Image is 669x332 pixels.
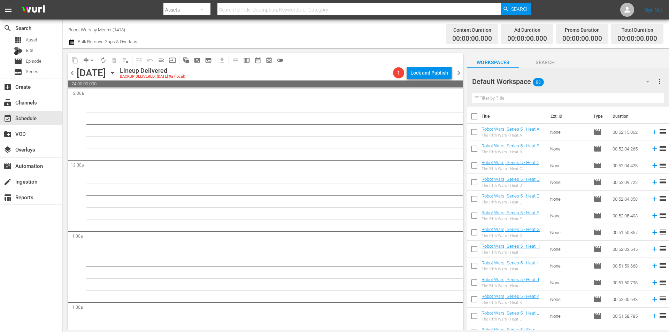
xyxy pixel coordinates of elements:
[610,124,648,140] td: 00:52:15.062
[407,67,452,79] button: Lock and Publish
[593,262,602,270] span: Episode
[68,80,463,87] span: 24:00:00.000
[593,278,602,287] span: Episode
[610,291,648,308] td: 00:52:00.643
[482,126,539,132] a: Robot Wars, Series 5 - Heat A
[482,210,539,215] a: Robot Wars, Series 5 - Heat F
[26,68,38,75] span: Series
[482,167,539,171] div: The Fifth Wars - Heat C
[593,195,602,203] span: Episode
[610,140,648,157] td: 00:52:04.265
[203,55,214,66] span: Create Series Block
[482,284,539,288] div: The Fifth Wars - Heat J
[452,25,492,35] div: Content Duration
[659,261,667,270] span: reorder
[68,69,77,77] span: chevron_left
[547,174,591,191] td: None
[547,291,591,308] td: None
[3,162,12,170] span: Automation
[547,224,591,241] td: None
[501,3,531,15] button: Search
[610,241,648,257] td: 00:52:03.545
[655,77,664,86] span: more_vert
[562,25,602,35] div: Promo Duration
[482,133,539,138] div: The Fifth Wars - Heat A
[472,72,656,91] div: Default Workspace
[610,274,648,291] td: 00:51:50.798
[482,200,539,204] div: The Fifth Wars - Heat E
[659,194,667,203] span: reorder
[659,311,667,320] span: reorder
[593,312,602,320] span: Episode
[3,146,12,154] span: Overlays
[120,55,131,66] span: Clear Lineup
[183,57,190,64] span: auto_awesome_motion_outlined
[482,260,538,265] a: Robot Wars, Series 5 - Heat I
[454,69,463,77] span: chevron_right
[482,193,539,199] a: Robot Wars, Series 5 - Heat E
[120,67,185,75] div: Lineup Delivered
[482,177,540,182] a: Robot Wars, Series 5 - Heat D
[659,128,667,136] span: reorder
[593,295,602,303] span: Episode
[3,193,12,202] span: Reports
[507,35,547,43] span: 00:00:00.000
[410,67,448,79] div: Lock and Publish
[547,157,591,174] td: None
[17,2,50,18] img: ans4CAIJ8jUAAAAAAAAAAAAAAAAAAAAAAAAgQb4GAAAAAAAAAAAAAAAAAAAAAAAAJMjXAAAAAAAAAAAAAAAAAAAAAAAAgAT5G...
[69,55,80,66] span: Copy Lineup
[26,47,33,54] span: Bits
[482,267,538,271] div: The Fifth Wars - Heat I
[659,295,667,303] span: reorder
[659,178,667,186] span: reorder
[482,217,539,221] div: The Fifth Wars - Heat F
[214,53,228,67] span: Download as CSV
[241,55,252,66] span: Week Calendar View
[254,57,261,64] span: date_range_outlined
[651,312,659,320] svg: Add to Schedule
[651,178,659,186] svg: Add to Schedule
[562,35,602,43] span: 00:00:00.000
[610,174,648,191] td: 00:52:09.722
[593,161,602,170] span: Episode
[593,128,602,136] span: Episode
[482,310,539,316] a: Robot Wars, Series 5 - Heat L
[14,47,22,55] div: Bits
[533,75,544,90] span: 88
[178,53,192,67] span: Refresh All Search Blocks
[617,25,657,35] div: Total Duration
[169,57,176,64] span: input
[651,262,659,270] svg: Add to Schedule
[651,128,659,136] svg: Add to Schedule
[14,57,22,65] span: Episode
[156,55,167,66] span: Fill episodes with ad slates
[651,212,659,219] svg: Add to Schedule
[547,274,591,291] td: None
[610,308,648,324] td: 00:51:58.785
[519,58,571,67] span: Search
[593,245,602,253] span: Episode
[263,55,275,66] span: View Backup
[593,211,602,220] span: Episode
[228,53,241,67] span: Day Calendar View
[145,55,156,66] span: Revert to Primary Episode
[482,160,539,165] a: Robot Wars, Series 5 - Heat C
[252,55,263,66] span: Month Calendar View
[89,57,95,64] span: arrow_drop_down
[482,300,539,305] div: The Fifth Wars - Heat K
[80,55,98,66] span: Remove Gaps & Overlaps
[659,278,667,286] span: reorder
[655,73,664,90] button: more_vert
[482,317,539,322] div: The Fifth Wars - Heat L
[266,57,272,64] span: preview_outlined
[482,143,539,148] a: Robot Wars, Series 5 - Heat B
[610,257,648,274] td: 00:51:59.668
[194,57,201,64] span: pageview_outlined
[651,145,659,153] svg: Add to Schedule
[593,228,602,237] span: Episode
[158,57,165,64] span: menu_open
[547,257,591,274] td: None
[651,162,659,169] svg: Add to Schedule
[3,99,12,107] span: Channels
[3,83,12,91] span: Create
